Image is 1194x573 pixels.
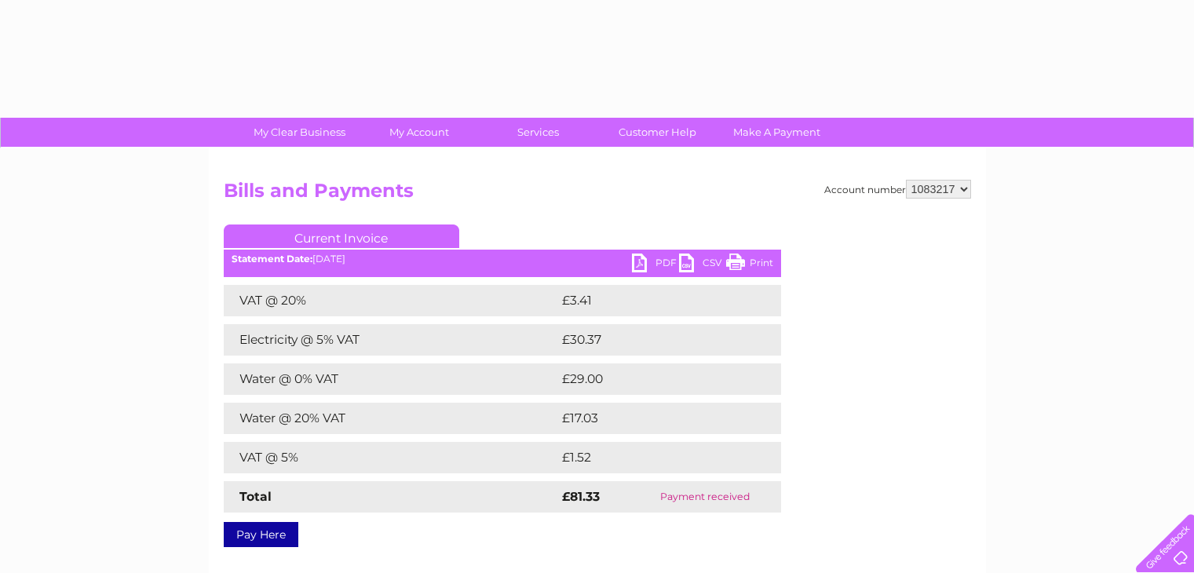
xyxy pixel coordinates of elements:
td: £30.37 [558,324,749,356]
a: Print [726,254,773,276]
strong: £81.33 [562,489,600,504]
td: Payment received [629,481,781,513]
a: My Clear Business [235,118,364,147]
a: Customer Help [593,118,722,147]
td: Electricity @ 5% VAT [224,324,558,356]
div: Account number [824,180,971,199]
a: Pay Here [224,522,298,547]
td: Water @ 20% VAT [224,403,558,434]
td: £1.52 [558,442,742,473]
a: CSV [679,254,726,276]
a: Services [473,118,603,147]
div: [DATE] [224,254,781,265]
b: Statement Date: [232,253,312,265]
td: £29.00 [558,363,750,395]
a: Current Invoice [224,224,459,248]
a: Make A Payment [712,118,842,147]
strong: Total [239,489,272,504]
td: £3.41 [558,285,743,316]
td: VAT @ 20% [224,285,558,316]
a: PDF [632,254,679,276]
td: £17.03 [558,403,747,434]
td: Water @ 0% VAT [224,363,558,395]
td: VAT @ 5% [224,442,558,473]
a: My Account [354,118,484,147]
h2: Bills and Payments [224,180,971,210]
